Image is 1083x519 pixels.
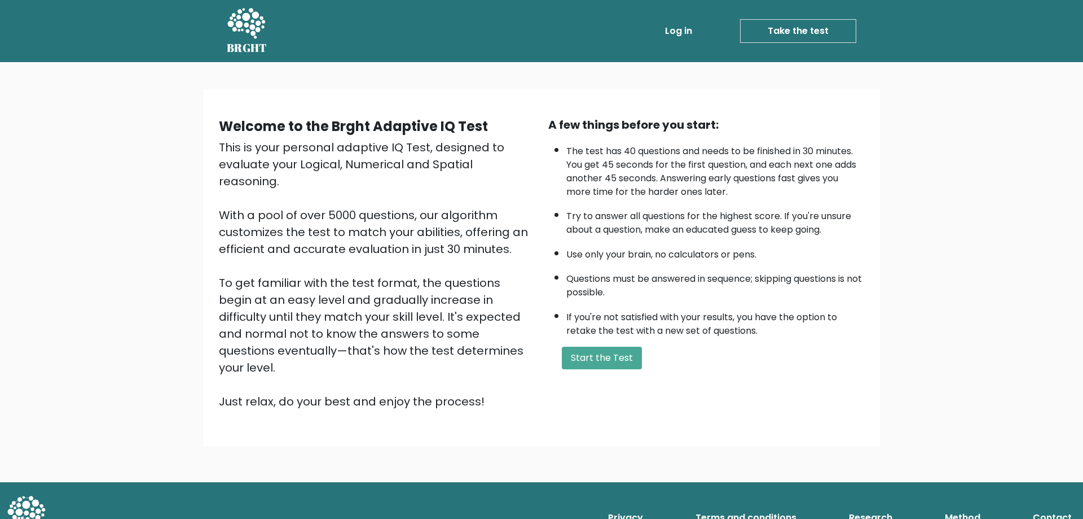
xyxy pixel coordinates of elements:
[661,20,697,42] a: Log in
[562,347,642,369] button: Start the Test
[227,5,267,58] a: BRGHT
[566,139,864,199] li: The test has 40 questions and needs to be finished in 30 minutes. You get 45 seconds for the firs...
[566,242,864,261] li: Use only your brain, no calculators or pens.
[740,19,856,43] a: Take the test
[219,139,535,410] div: This is your personal adaptive IQ Test, designed to evaluate your Logical, Numerical and Spatial ...
[227,41,267,55] h5: BRGHT
[566,267,864,299] li: Questions must be answered in sequence; skipping questions is not possible.
[219,117,488,136] b: Welcome to the Brght Adaptive IQ Test
[566,204,864,237] li: Try to answer all questions for the highest score. If you're unsure about a question, make an edu...
[566,305,864,338] li: If you're not satisfied with your results, you have the option to retake the test with a new set ...
[548,116,864,133] div: A few things before you start:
